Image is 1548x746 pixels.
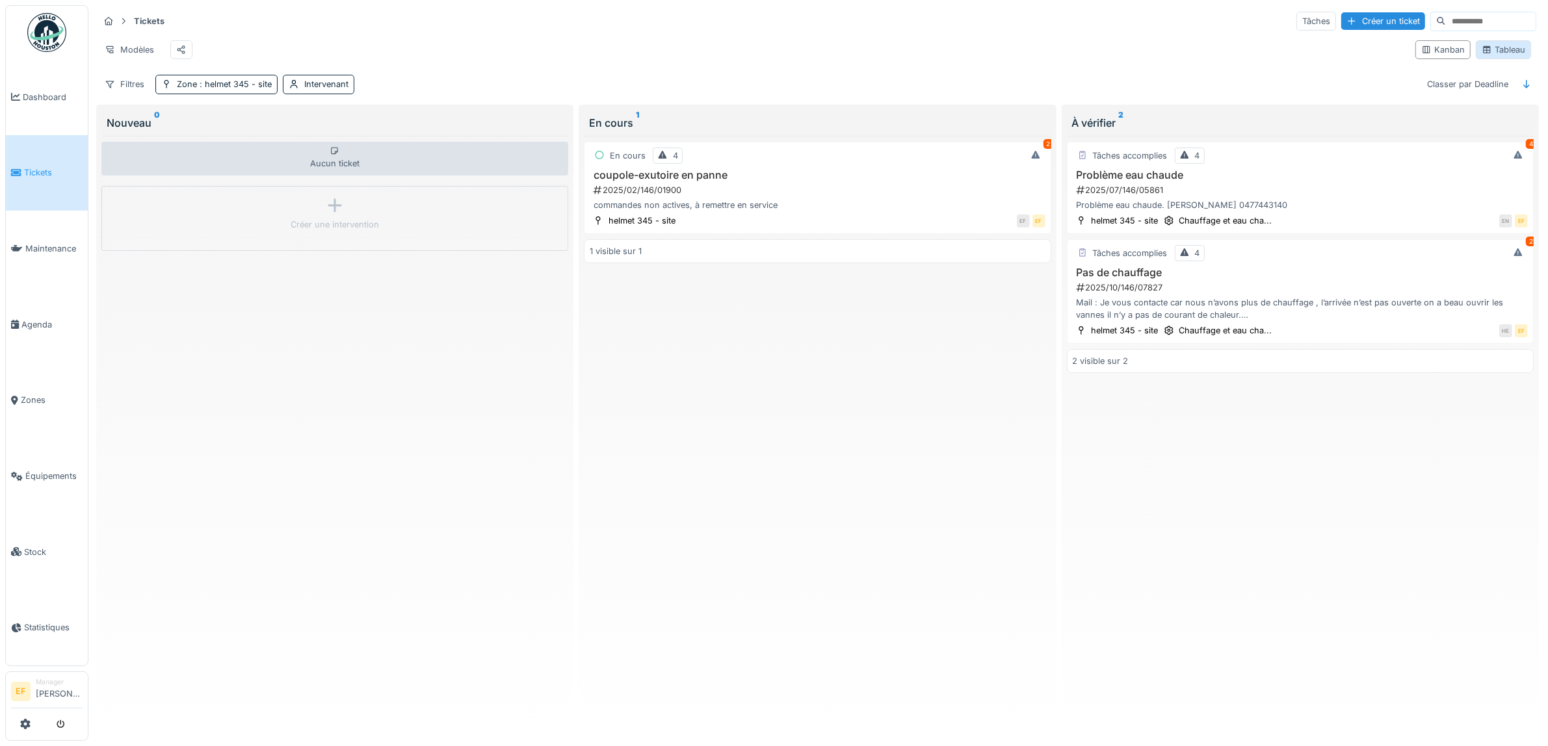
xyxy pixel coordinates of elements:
strong: Tickets [129,15,170,27]
h3: coupole-exutoire en panne [590,169,1045,181]
div: Zone [177,78,272,90]
div: En cours [610,149,646,162]
div: 2 [1043,139,1054,149]
div: EF [1017,214,1030,227]
div: HE [1499,324,1512,337]
div: Filtres [99,75,150,94]
div: Chauffage et eau cha... [1179,214,1272,227]
div: Tâches [1296,12,1336,31]
h3: Pas de chauffage [1073,266,1528,279]
div: Créer un ticket [1341,12,1425,30]
span: Stock [24,546,83,558]
span: Tickets [24,166,83,179]
div: 4 [1195,149,1200,162]
div: À vérifier [1072,115,1528,131]
a: Maintenance [6,211,88,287]
a: Zones [6,363,88,439]
div: 2025/02/146/01900 [592,184,1045,196]
div: Nouveau [107,115,563,131]
div: Kanban [1421,44,1465,56]
div: commandes non actives, à remettre en service [590,199,1045,211]
div: EF [1515,324,1528,337]
a: Statistiques [6,590,88,666]
div: Mail : Je vous contacte car nous n’avons plus de chauffage , l’arrivée n’est pas ouverte on a bea... [1073,296,1528,321]
div: EF [1515,214,1528,227]
sup: 2 [1119,115,1124,131]
li: EF [11,682,31,701]
div: Tableau [1482,44,1525,56]
a: Agenda [6,287,88,363]
div: Créer une intervention [291,218,379,231]
div: 4 [1526,139,1536,149]
span: Statistiques [24,621,83,634]
img: Badge_color-CXgf-gQk.svg [27,13,66,52]
a: Équipements [6,438,88,514]
div: Modèles [99,40,160,59]
div: 2 [1526,237,1536,246]
div: 4 [673,149,678,162]
div: Aucun ticket [101,142,568,175]
span: Agenda [21,318,83,331]
h3: Problème eau chaude [1073,169,1528,181]
div: helmet 345 - site [1092,214,1159,227]
a: Dashboard [6,59,88,135]
div: EN [1499,214,1512,227]
div: 4 [1195,247,1200,259]
a: EF Manager[PERSON_NAME] [11,677,83,708]
div: 2025/07/146/05861 [1075,184,1528,196]
div: helmet 345 - site [609,214,676,227]
div: Intervenant [304,78,348,90]
div: EF [1032,214,1045,227]
div: 2 visible sur 2 [1073,355,1129,367]
span: : helmet 345 - site [197,79,272,89]
span: Équipements [25,470,83,482]
a: Stock [6,514,88,590]
div: 2025/10/146/07827 [1075,281,1528,294]
li: [PERSON_NAME] [36,677,83,705]
span: Dashboard [23,91,83,103]
div: Chauffage et eau cha... [1179,324,1272,337]
div: Tâches accomplies [1093,149,1168,162]
sup: 1 [636,115,639,131]
div: En cours [589,115,1045,131]
a: Tickets [6,135,88,211]
span: Maintenance [25,242,83,255]
div: Manager [36,677,83,687]
span: Zones [21,394,83,406]
div: Problème eau chaude. [PERSON_NAME] 0477443140 [1073,199,1528,211]
sup: 0 [154,115,160,131]
div: Tâches accomplies [1093,247,1168,259]
div: 1 visible sur 1 [590,245,642,257]
div: helmet 345 - site [1092,324,1159,337]
div: Classer par Deadline [1421,75,1514,94]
